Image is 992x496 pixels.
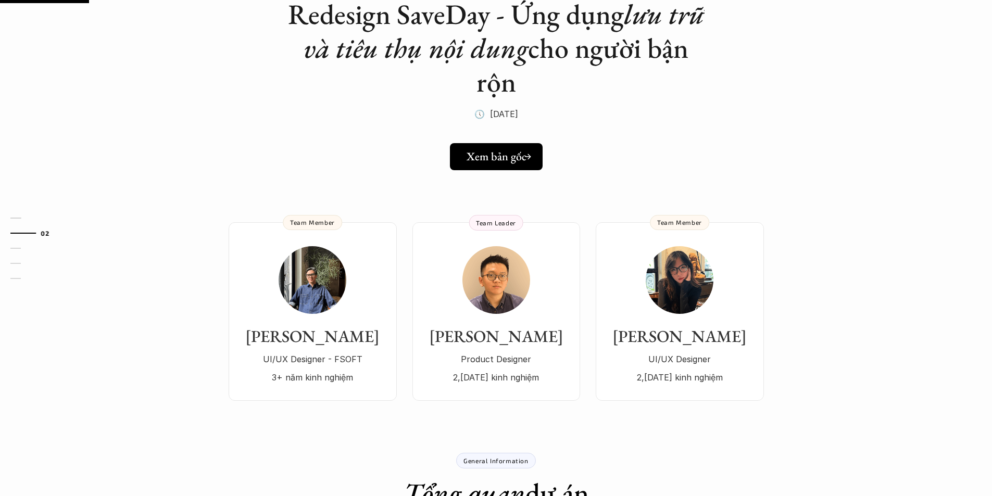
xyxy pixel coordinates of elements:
strong: 02 [41,229,49,236]
a: [PERSON_NAME]UI/UX Designer - FSOFT3+ năm kinh nghiệmTeam Member [229,222,397,401]
p: Team Member [290,219,335,226]
p: Team Member [657,219,702,226]
h5: Xem bản gốc [467,150,526,163]
h3: [PERSON_NAME] [423,326,570,346]
p: 2,[DATE] kinh nghiệm [423,370,570,385]
h3: [PERSON_NAME] [606,326,754,346]
a: [PERSON_NAME]Product Designer2,[DATE] kinh nghiệmTeam Leader [412,222,580,401]
a: Xem bản gốc [450,143,543,170]
p: Product Designer [423,351,570,367]
h3: [PERSON_NAME] [239,326,386,346]
a: 02 [10,227,60,239]
p: General Information [463,457,528,464]
p: 2,[DATE] kinh nghiệm [606,370,754,385]
p: UI/UX Designer - FSOFT [239,351,386,367]
p: UI/UX Designer [606,351,754,367]
p: 3+ năm kinh nghiệm [239,370,386,385]
p: Team Leader [476,219,516,226]
p: 🕔 [DATE] [474,106,518,122]
a: [PERSON_NAME]UI/UX Designer2,[DATE] kinh nghiệmTeam Member [596,222,764,401]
